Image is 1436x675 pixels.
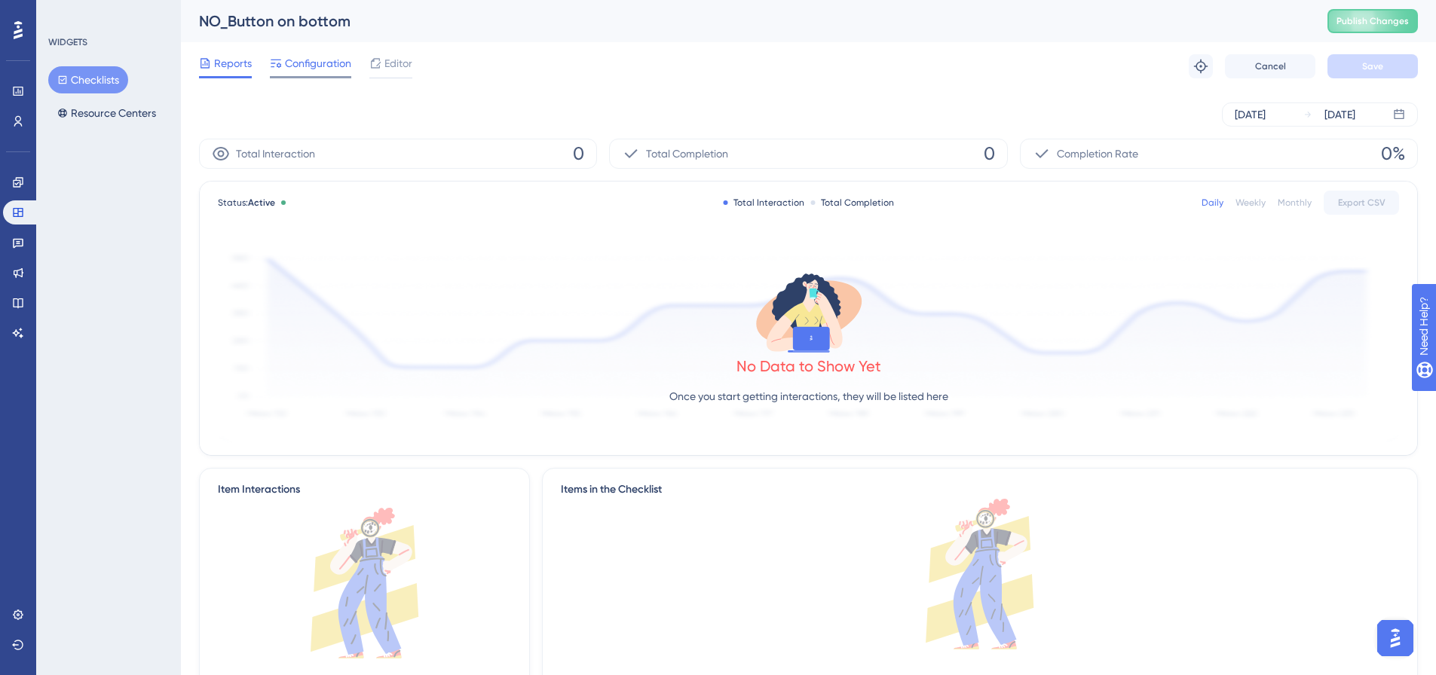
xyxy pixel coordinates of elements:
[48,66,128,93] button: Checklists
[1235,197,1266,209] div: Weekly
[1255,60,1286,72] span: Cancel
[1057,145,1138,163] span: Completion Rate
[199,11,1290,32] div: NO_Button on bottom
[248,197,275,208] span: Active
[1327,54,1418,78] button: Save
[736,356,881,377] div: No Data to Show Yet
[236,145,315,163] span: Total Interaction
[723,197,804,209] div: Total Interaction
[573,142,584,166] span: 0
[1362,60,1383,72] span: Save
[1336,15,1409,27] span: Publish Changes
[669,387,948,405] p: Once you start getting interactions, they will be listed here
[561,481,1399,499] div: Items in the Checklist
[214,54,252,72] span: Reports
[1202,197,1223,209] div: Daily
[48,36,87,48] div: WIDGETS
[1324,191,1399,215] button: Export CSV
[1324,105,1355,124] div: [DATE]
[285,54,351,72] span: Configuration
[48,99,165,127] button: Resource Centers
[35,4,94,22] span: Need Help?
[218,481,300,499] div: Item Interactions
[384,54,412,72] span: Editor
[1373,615,1418,661] iframe: UserGuiding AI Assistant Launcher
[984,142,995,166] span: 0
[646,145,728,163] span: Total Completion
[1278,197,1312,209] div: Monthly
[218,197,275,209] span: Status:
[1338,197,1385,209] span: Export CSV
[1225,54,1315,78] button: Cancel
[1381,142,1405,166] span: 0%
[1235,105,1266,124] div: [DATE]
[810,197,894,209] div: Total Completion
[1327,9,1418,33] button: Publish Changes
